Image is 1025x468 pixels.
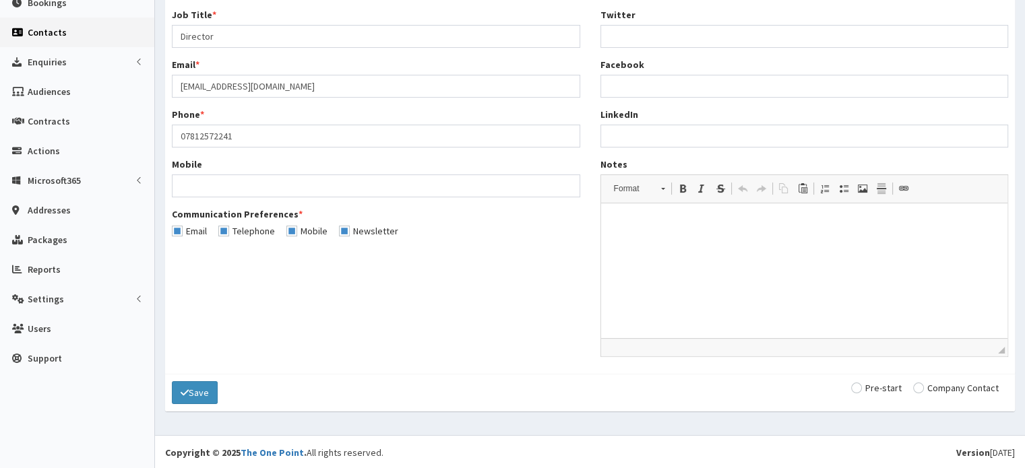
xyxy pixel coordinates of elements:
[733,180,752,197] a: Undo (Ctrl+Z)
[956,446,1015,459] div: [DATE]
[339,226,398,236] label: Newsletter
[600,8,635,22] label: Twitter
[851,383,902,393] label: Pre-start
[774,180,793,197] a: Copy (Ctrl+C)
[28,86,71,98] span: Audiences
[600,108,638,121] label: LinkedIn
[834,180,853,197] a: Insert/Remove Bulleted List
[28,293,64,305] span: Settings
[607,180,654,197] span: Format
[600,58,644,71] label: Facebook
[673,180,692,197] a: Bold (Ctrl+B)
[601,203,1008,338] iframe: Rich Text Editor, notes
[711,180,730,197] a: Strike Through
[956,446,990,459] b: Version
[872,180,891,197] a: Insert Horizontal Line
[218,226,275,236] label: Telephone
[600,158,627,171] label: Notes
[913,383,999,393] label: Company Contact
[894,180,913,197] a: Link (Ctrl+L)
[28,204,71,216] span: Addresses
[998,347,1005,354] span: Drag to resize
[172,207,303,221] label: Communication Preferences
[172,58,199,71] label: Email
[172,108,204,121] label: Phone
[607,179,672,198] a: Format
[28,56,67,68] span: Enquiries
[793,180,812,197] a: Paste (Ctrl+V)
[286,226,328,236] label: Mobile
[28,352,62,364] span: Support
[28,115,70,127] span: Contracts
[752,180,771,197] a: Redo (Ctrl+Y)
[692,180,711,197] a: Italic (Ctrl+I)
[172,158,202,171] label: Mobile
[815,180,834,197] a: Insert/Remove Numbered List
[28,234,67,246] span: Packages
[172,226,207,236] label: Email
[28,323,51,335] span: Users
[172,8,216,22] label: Job Title
[28,174,81,187] span: Microsoft365
[165,446,307,459] strong: Copyright © 2025 .
[853,180,872,197] a: Image
[241,446,304,459] a: The One Point
[28,26,67,38] span: Contacts
[28,263,61,275] span: Reports
[28,145,60,157] span: Actions
[172,381,218,404] button: Save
